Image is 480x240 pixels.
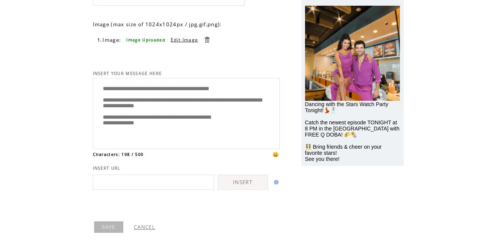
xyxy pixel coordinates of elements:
span: Dancing with the Stars Watch Party Tonight!💃🕺 Catch the newest episode TONIGHT at 8 PM in the [GE... [305,101,400,162]
a: Edit Image [171,37,198,43]
a: INSERT [218,175,268,190]
span: INSERT YOUR MESSAGE HERE [93,71,162,76]
span: Image (max size of 1024x1024px / jpg,gif,png): [93,21,222,28]
span: Image: [102,37,121,43]
span: Image Uploaded [126,37,165,43]
span: 1. [98,37,102,43]
span: INSERT URL [93,165,121,171]
span: Characters: 198 / 500 [93,152,144,157]
a: SAVE [94,221,123,233]
span: 😀 [272,151,279,158]
a: CANCEL [134,224,155,230]
a: Delete this item [203,36,211,43]
img: help.gif [272,180,279,184]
